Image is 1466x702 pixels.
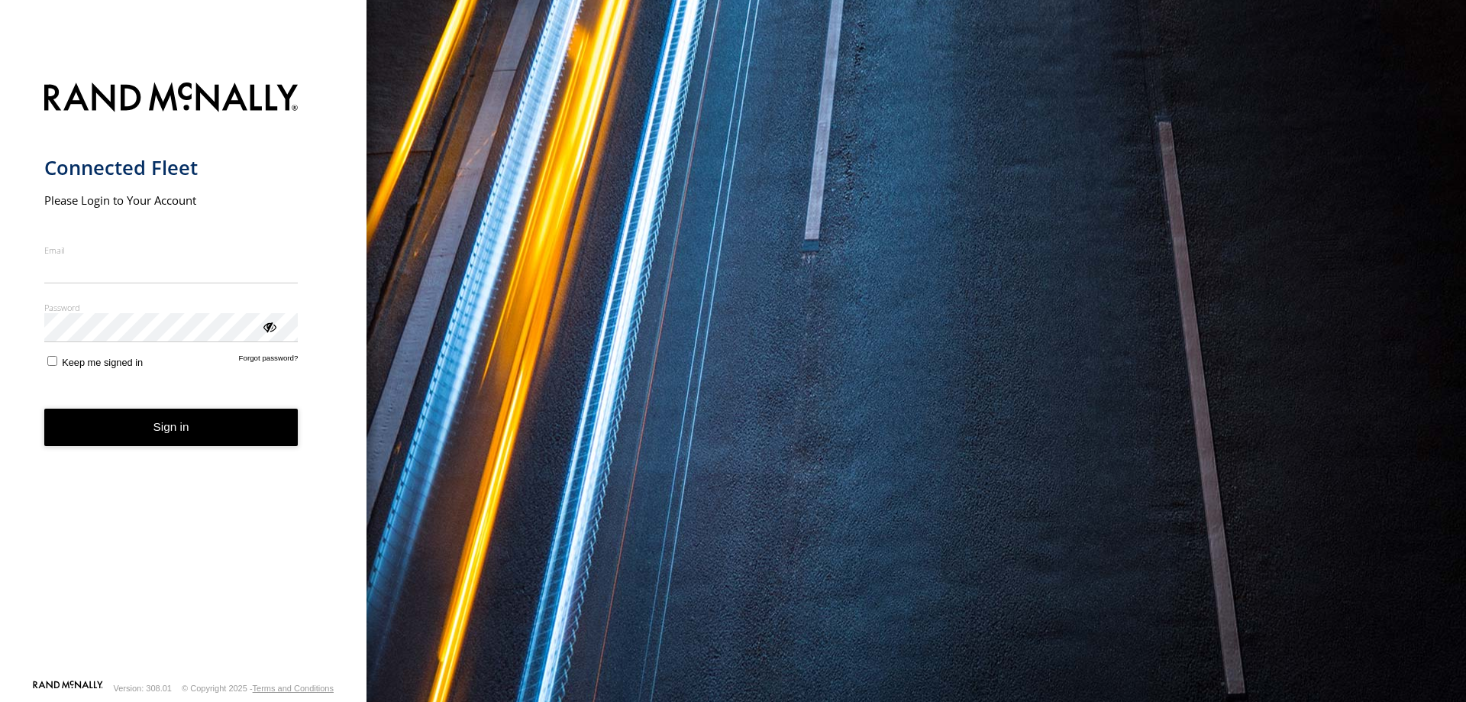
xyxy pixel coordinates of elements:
[114,684,172,693] div: Version: 308.01
[44,302,299,313] label: Password
[44,79,299,118] img: Rand McNally
[182,684,334,693] div: © Copyright 2025 -
[44,73,323,679] form: main
[44,409,299,446] button: Sign in
[44,155,299,180] h1: Connected Fleet
[62,357,143,368] span: Keep me signed in
[253,684,334,693] a: Terms and Conditions
[44,244,299,256] label: Email
[261,319,276,334] div: ViewPassword
[33,681,103,696] a: Visit our Website
[44,192,299,208] h2: Please Login to Your Account
[47,356,57,366] input: Keep me signed in
[239,354,299,368] a: Forgot password?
